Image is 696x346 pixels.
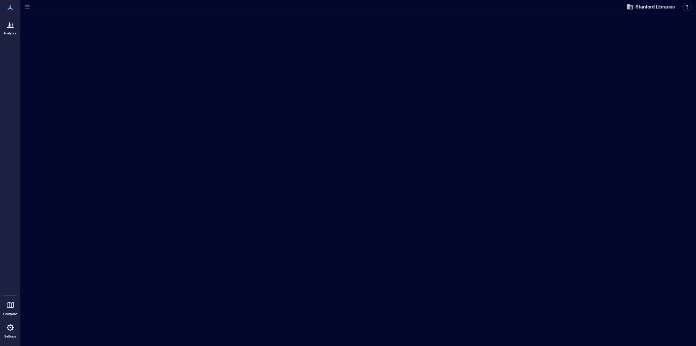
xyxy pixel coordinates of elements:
a: Settings [2,319,18,341]
a: Floorplans [1,297,19,318]
p: Settings [4,334,16,339]
p: Analytics [4,31,17,35]
button: Stanford Libraries [625,1,677,12]
a: Analytics [2,16,19,37]
p: Floorplans [3,312,17,316]
span: Stanford Libraries [636,3,675,10]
